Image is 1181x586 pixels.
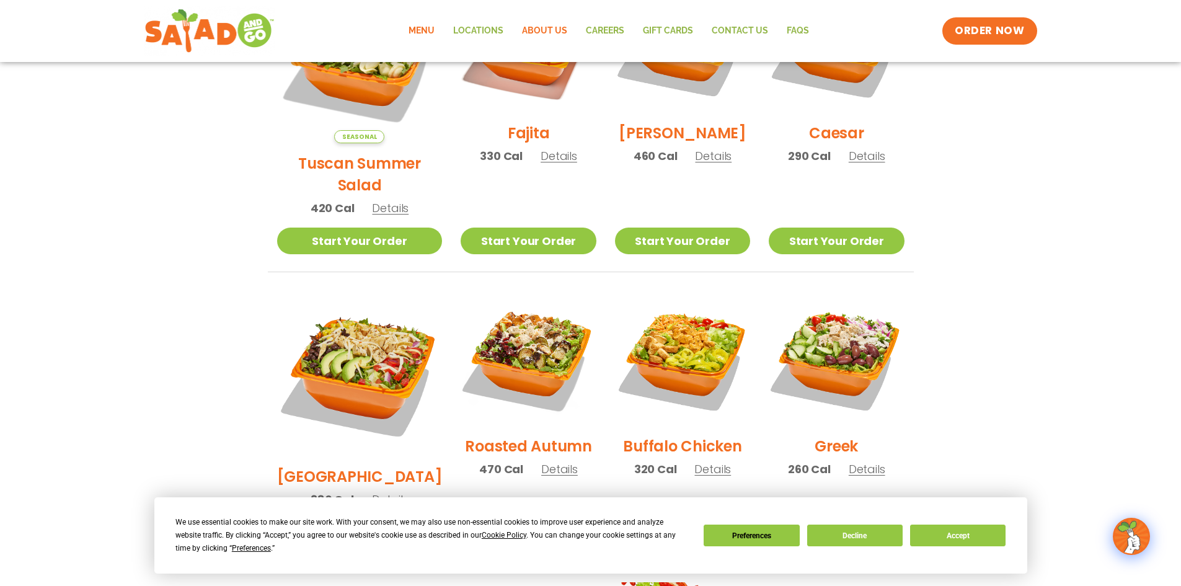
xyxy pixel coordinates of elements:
[849,148,885,164] span: Details
[311,200,355,216] span: 420 Cal
[769,291,904,426] img: Product photo for Greek Salad
[695,148,732,164] span: Details
[465,435,592,457] h2: Roasted Autumn
[788,148,831,164] span: 290 Cal
[461,291,596,426] img: Product photo for Roasted Autumn Salad
[849,461,885,477] span: Details
[702,17,777,45] a: Contact Us
[815,435,858,457] h2: Greek
[444,17,513,45] a: Locations
[154,497,1027,574] div: Cookie Consent Prompt
[577,17,634,45] a: Careers
[277,228,443,254] a: Start Your Order
[634,461,677,477] span: 320 Cal
[619,122,746,144] h2: [PERSON_NAME]
[615,291,750,426] img: Product photo for Buffalo Chicken Salad
[910,525,1006,546] button: Accept
[955,24,1024,38] span: ORDER NOW
[277,291,443,456] img: Product photo for BBQ Ranch Salad
[372,200,409,216] span: Details
[777,17,818,45] a: FAQs
[508,122,550,144] h2: Fajita
[399,17,818,45] nav: Menu
[399,17,444,45] a: Menu
[623,435,741,457] h2: Buffalo Chicken
[541,461,578,477] span: Details
[615,228,750,254] a: Start Your Order
[769,228,904,254] a: Start Your Order
[809,122,864,144] h2: Caesar
[513,17,577,45] a: About Us
[372,492,409,507] span: Details
[175,516,689,555] div: We use essential cookies to make our site work. With your consent, we may also use non-essential ...
[334,130,384,143] span: Seasonal
[277,466,443,487] h2: [GEOGRAPHIC_DATA]
[1114,519,1149,554] img: wpChatIcon
[277,153,443,196] h2: Tuscan Summer Salad
[807,525,903,546] button: Decline
[311,491,354,508] span: 380 Cal
[480,148,523,164] span: 330 Cal
[942,17,1037,45] a: ORDER NOW
[541,148,577,164] span: Details
[461,228,596,254] a: Start Your Order
[634,17,702,45] a: GIFT CARDS
[479,461,523,477] span: 470 Cal
[788,461,831,477] span: 260 Cal
[144,6,275,56] img: new-SAG-logo-768×292
[694,461,731,477] span: Details
[634,148,678,164] span: 460 Cal
[482,531,526,539] span: Cookie Policy
[704,525,799,546] button: Preferences
[232,544,271,553] span: Preferences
